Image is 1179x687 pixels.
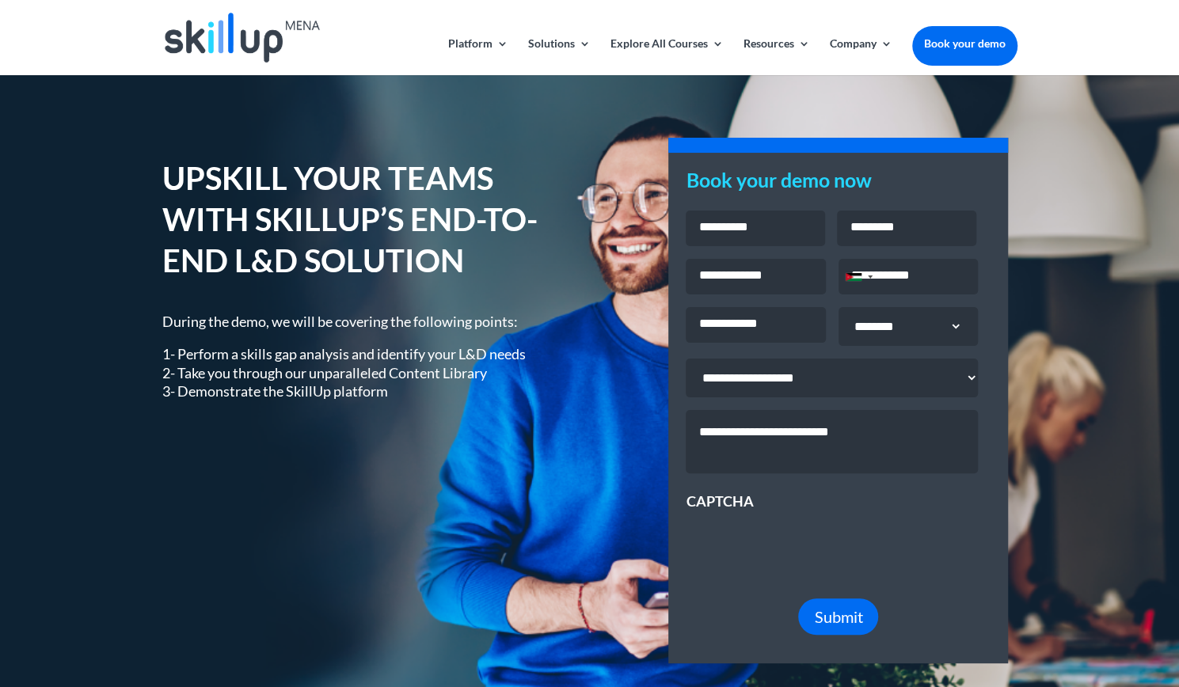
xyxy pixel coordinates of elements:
div: During the demo, we will be covering the following points: [162,313,566,401]
label: CAPTCHA [686,492,753,511]
iframe: reCAPTCHA [686,511,926,573]
a: Book your demo [912,26,1017,61]
a: Company [830,38,892,75]
iframe: Chat Widget [915,516,1179,687]
img: Skillup Mena [165,13,320,63]
div: Selected country [839,260,877,294]
p: 1- Perform a skills gap analysis and identify your L&D needs 2- Take you through our unparalleled... [162,345,566,400]
a: Resources [744,38,810,75]
a: Explore All Courses [610,38,724,75]
a: Platform [448,38,508,75]
button: Submit [798,598,878,635]
span: Submit [814,607,862,626]
a: Solutions [528,38,591,75]
h1: UPSKILL YOUR TEAMS WITH SKILLUP’S END-TO-END L&D SOLUTION [162,158,566,289]
h3: Book your demo now [686,170,991,198]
